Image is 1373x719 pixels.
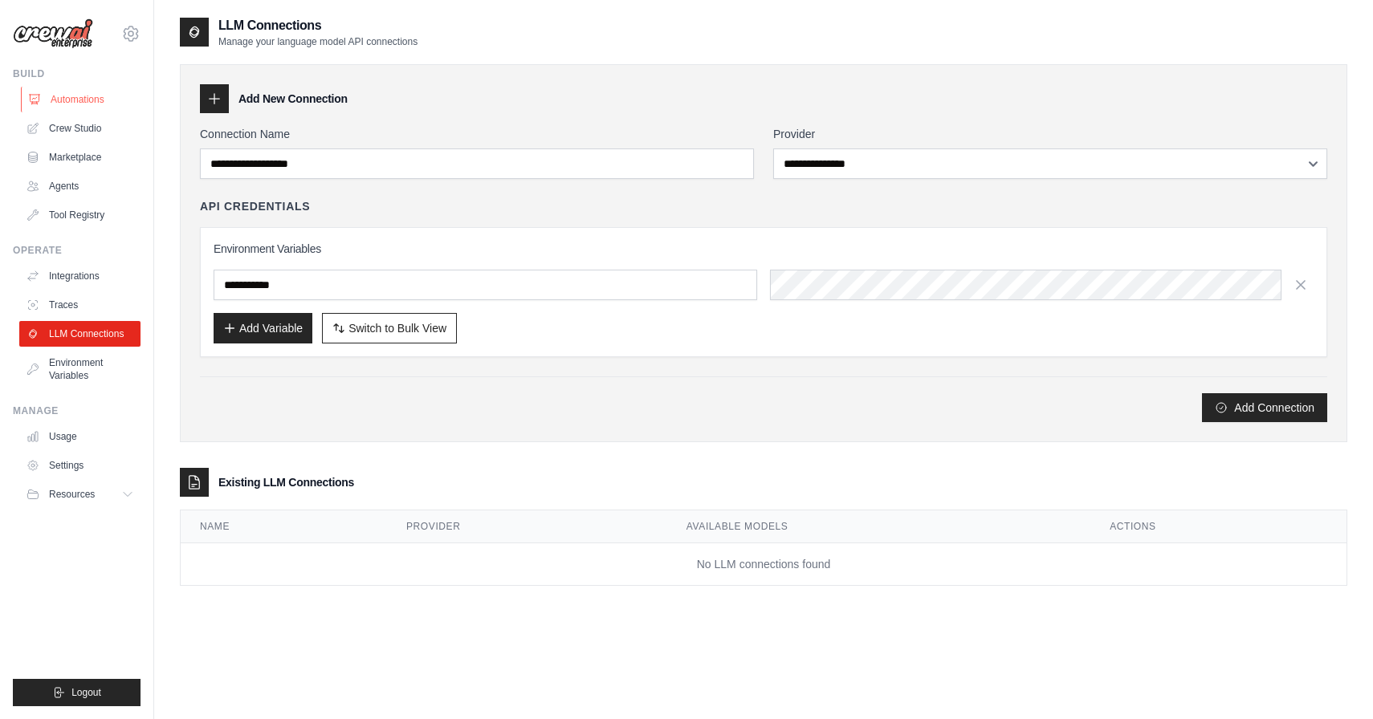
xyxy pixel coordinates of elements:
th: Actions [1090,510,1347,543]
a: Settings [19,453,141,478]
button: Add Connection [1202,393,1327,422]
button: Logout [13,679,141,706]
h3: Environment Variables [214,241,1314,257]
span: Resources [49,488,95,501]
p: Manage your language model API connections [218,35,418,48]
div: Operate [13,244,141,257]
th: Provider [387,510,667,543]
button: Resources [19,481,141,507]
span: Switch to Bulk View [348,320,446,336]
h2: LLM Connections [218,16,418,35]
span: Logout [71,686,101,699]
div: Manage [13,404,141,417]
button: Add Variable [214,313,312,343]
a: Crew Studio [19,116,141,141]
label: Provider [773,126,1327,142]
a: LLM Connections [19,321,141,347]
a: Agents [19,173,141,199]
a: Traces [19,292,141,318]
a: Tool Registry [19,202,141,228]
th: Available Models [667,510,1090,543]
a: Usage [19,424,141,449]
a: Marketplace [19,144,141,170]
img: Logo [13,18,93,49]
button: Switch to Bulk View [322,313,457,343]
h3: Existing LLM Connections [218,474,354,490]
th: Name [181,510,387,543]
a: Integrations [19,263,141,289]
a: Automations [21,87,142,112]
a: Environment Variables [19,350,141,388]
label: Connection Name [200,126,754,142]
td: No LLM connections found [181,543,1347,586]
h3: Add New Connection [238,91,348,107]
h4: API Credentials [200,198,310,214]
div: Build [13,67,141,80]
